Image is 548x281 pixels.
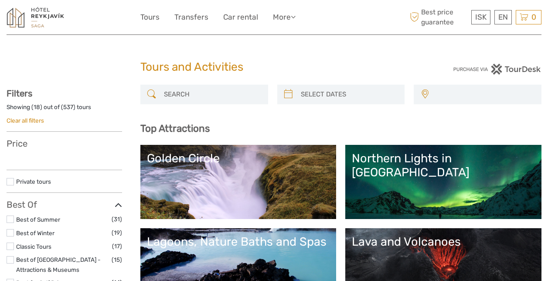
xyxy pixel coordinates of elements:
[273,11,296,24] a: More
[352,151,535,212] a: Northern Lights in [GEOGRAPHIC_DATA]
[147,151,330,165] div: Golden Circle
[7,199,122,210] h3: Best Of
[16,243,51,250] a: Classic Tours
[16,256,101,273] a: Best of [GEOGRAPHIC_DATA] - Attractions & Museums
[352,235,535,249] div: Lava and Volcanoes
[16,230,54,236] a: Best of Winter
[112,241,122,251] span: (17)
[160,87,264,102] input: SEARCH
[112,228,122,238] span: (19)
[453,64,541,75] img: PurchaseViaTourDesk.png
[16,216,60,223] a: Best of Summer
[352,151,535,180] div: Northern Lights in [GEOGRAPHIC_DATA]
[408,7,469,27] span: Best price guarantee
[112,214,122,224] span: (31)
[530,13,538,21] span: 0
[223,11,258,24] a: Car rental
[16,178,51,185] a: Private tours
[112,255,122,265] span: (15)
[174,11,208,24] a: Transfers
[34,103,40,111] label: 18
[63,103,73,111] label: 537
[7,117,44,124] a: Clear all filters
[147,151,330,212] a: Golden Circle
[297,87,401,102] input: SELECT DATES
[7,88,32,99] strong: Filters
[7,138,122,149] h3: Price
[475,13,487,21] span: ISK
[7,103,122,117] div: Showing ( ) out of ( ) tours
[147,235,330,249] div: Lagoons, Nature Baths and Spas
[140,11,160,24] a: Tours
[7,7,65,28] img: 1545-f919e0b8-ed97-4305-9c76-0e37fee863fd_logo_small.jpg
[494,10,512,24] div: EN
[140,123,210,134] b: Top Attractions
[140,60,408,74] h1: Tours and Activities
